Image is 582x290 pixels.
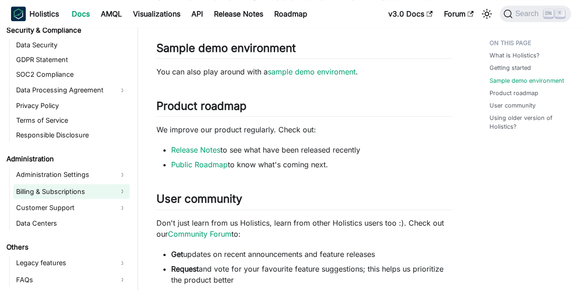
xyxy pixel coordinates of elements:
a: Administration [4,153,130,165]
a: Billing & Subscriptions [13,184,130,199]
p: Don't just learn from us Holistics, learn from other Holistics users too :). Check out our to: [156,217,453,239]
a: v3.0 Docs [383,6,438,21]
a: AMQL [95,6,127,21]
button: Search (Ctrl+K) [500,6,571,22]
p: We improve our product regularly. Check out: [156,124,453,135]
a: Sample demo environment [490,76,564,85]
a: Roadmap [269,6,313,21]
a: SOC2 Compliance [13,68,130,81]
a: Administration Settings [13,167,130,182]
button: Switch between dark and light mode (currently light mode) [479,6,494,21]
img: Holistics [11,6,26,21]
a: Using older version of Holistics? [490,114,567,131]
a: Responsible Disclosure [13,129,130,142]
a: Security & Compliance [4,24,130,37]
a: Product roadmap [490,89,538,97]
a: FAQs [13,272,130,287]
p: You can also play around with a . [156,66,453,77]
h2: Product roadmap [156,99,453,117]
a: Release Notes [171,145,220,154]
a: Others [4,241,130,254]
h2: User community [156,192,453,210]
a: User community [490,101,536,110]
a: sample demo enviroment [268,67,356,76]
a: Release Notes [208,6,269,21]
a: Docs [66,6,95,21]
b: Holistics [29,8,59,19]
li: to know what's coming next. [171,159,453,170]
li: and vote for your favourite feature suggestions; this helps us prioritize the product better [171,263,453,285]
kbd: K [555,9,565,17]
a: GDPR Statement [13,53,130,66]
a: Data Processing Agreement [13,83,130,97]
a: Data Security [13,39,130,51]
a: Privacy Policy [13,99,130,112]
li: to see what have been released recently [171,144,453,155]
a: HolisticsHolistics [11,6,59,21]
h2: Sample demo environment [156,41,453,59]
a: What is Holistics? [490,51,540,60]
a: Forum [438,6,479,21]
li: updates on recent announcements and feature releases [171,249,453,260]
a: Terms of Service [13,114,130,127]
a: Community Forum [168,229,231,239]
span: Search [513,10,544,18]
a: Customer Support [13,200,130,215]
a: Public Roadmap [171,160,228,169]
a: API [186,6,208,21]
strong: Request [171,264,199,273]
a: Data Centers [13,217,130,230]
a: Legacy features [13,256,130,270]
a: Visualizations [127,6,186,21]
strong: Get [171,250,183,259]
a: Getting started [490,63,531,72]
